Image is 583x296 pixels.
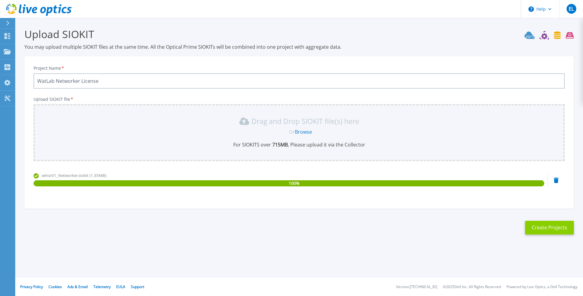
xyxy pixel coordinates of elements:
div: Drag and Drop SIOKIT file(s) here OrBrowseFor SIOKITS over 715MB, Please upload it via the Collector [37,116,561,148]
b: 715 MB [271,141,288,148]
input: Enter Project Name [34,73,565,89]
li: Powered by Live Optics, a Dell Technology [506,285,578,289]
a: Privacy Policy [20,284,43,289]
span: EL [569,6,574,11]
a: EULA [116,284,125,289]
label: Project Name [34,66,65,70]
p: For SIOKITS over , Please upload it via the Collector [37,141,561,148]
a: Browse [295,129,312,135]
a: Support [131,284,144,289]
a: Telemetry [93,284,111,289]
p: Drag and Drop SIOKIT file(s) here [252,118,359,124]
p: You may upload multiple SIOKIT files at the same time. All the Optical Prime SIOKITs will be comb... [24,44,574,50]
span: Or [289,129,295,135]
a: Cookies [48,284,62,289]
a: Ads & Email [67,284,88,289]
p: Upload SIOKIT file [34,97,565,102]
h3: Upload SIOKIT [24,27,574,41]
span: 100 % [289,180,299,186]
li: © 2025 Dell Inc. All Rights Reserved [443,285,501,289]
button: Create Projects [525,221,574,234]
span: wlnsr01_Networker.siokit (1.35MB) [42,173,106,178]
li: Version: [TECHNICAL_ID] [396,285,437,289]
